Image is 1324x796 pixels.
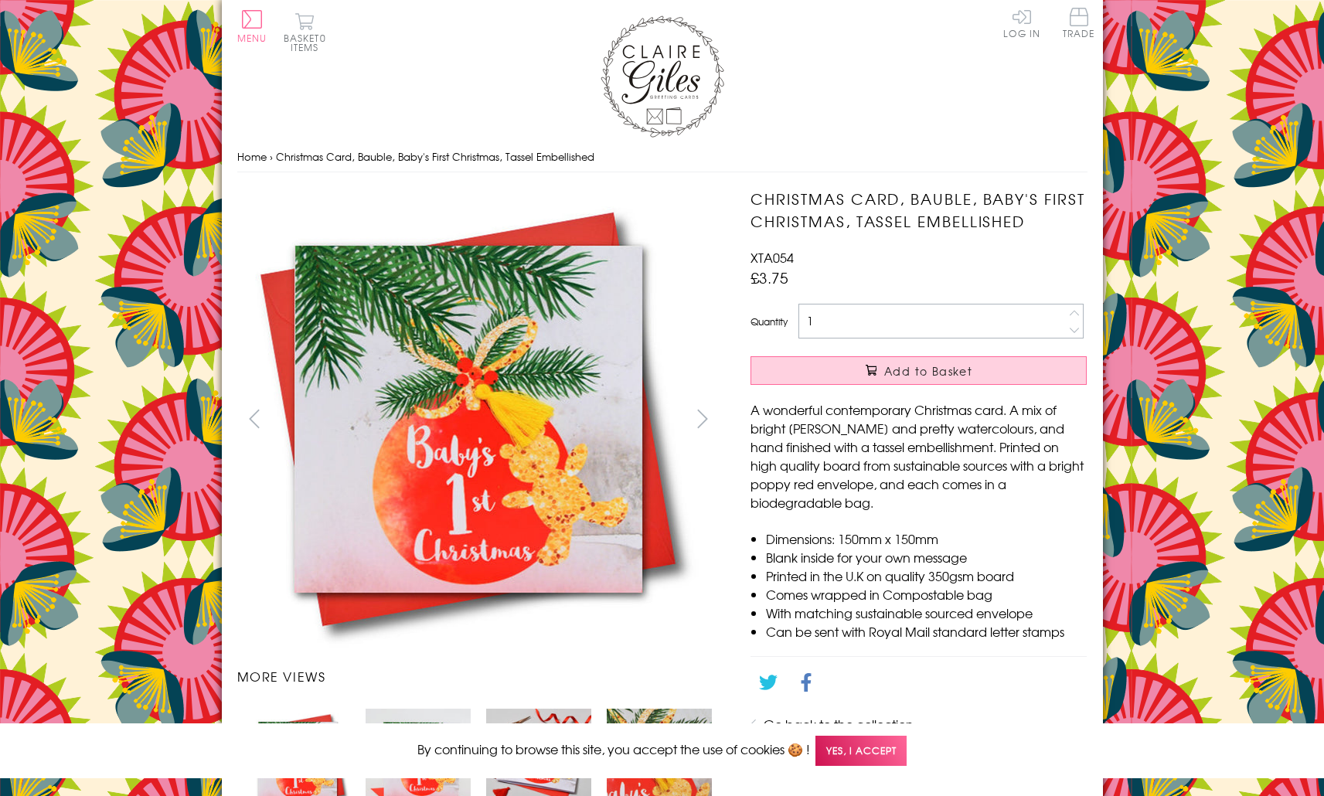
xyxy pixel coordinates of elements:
span: Yes, I accept [815,736,907,766]
a: Home [237,149,267,164]
li: With matching sustainable sourced envelope [766,604,1087,622]
span: Christmas Card, Bauble, Baby's First Christmas, Tassel Embellished [276,149,594,164]
img: Christmas Card, Bauble, Baby's First Christmas, Tassel Embellished [237,188,700,651]
h3: More views [237,667,720,685]
li: Comes wrapped in Compostable bag [766,585,1087,604]
button: Add to Basket [750,356,1087,385]
button: Menu [237,10,267,43]
nav: breadcrumbs [237,141,1087,173]
h1: Christmas Card, Bauble, Baby's First Christmas, Tassel Embellished [750,188,1087,233]
a: Go back to the collection [764,715,914,733]
span: › [270,149,273,164]
span: Trade [1063,8,1095,38]
span: 0 items [291,31,326,54]
button: Basket0 items [284,12,326,52]
img: Claire Giles Greetings Cards [601,15,724,138]
span: XTA054 [750,248,794,267]
li: Printed in the U.K on quality 350gsm board [766,566,1087,585]
li: Can be sent with Royal Mail standard letter stamps [766,622,1087,641]
span: Menu [237,31,267,45]
span: £3.75 [750,267,788,288]
p: A wonderful contemporary Christmas card. A mix of bright [PERSON_NAME] and pretty watercolours, a... [750,400,1087,512]
button: prev [237,401,272,436]
li: Blank inside for your own message [766,548,1087,566]
button: next [685,401,720,436]
img: Christmas Card, Bauble, Baby's First Christmas, Tassel Embellished [720,188,1183,651]
li: Dimensions: 150mm x 150mm [766,529,1087,548]
span: Add to Basket [884,363,972,379]
a: Log In [1003,8,1040,38]
a: Trade [1063,8,1095,41]
label: Quantity [750,315,788,328]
